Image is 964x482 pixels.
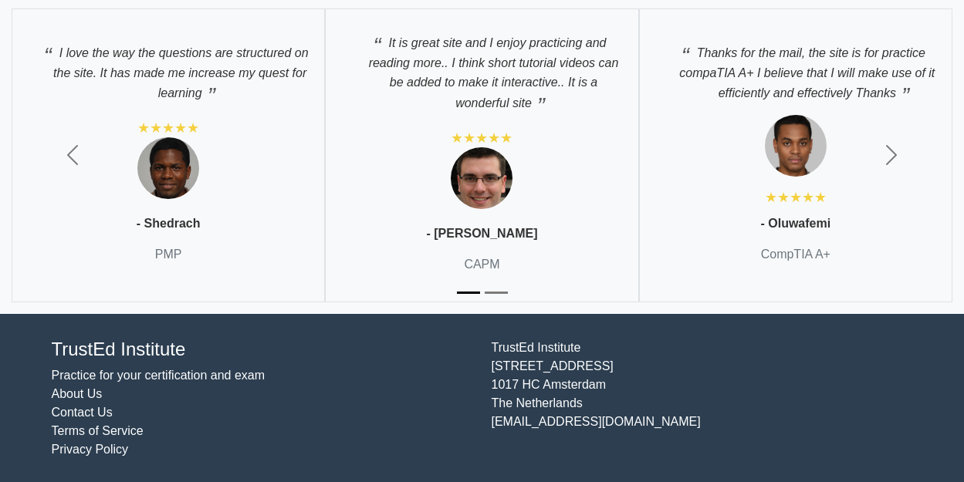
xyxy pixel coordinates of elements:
img: Testimonial 1 [451,147,512,209]
a: Terms of Service [52,424,144,437]
div: ★★★★★ [137,119,199,137]
p: - Oluwafemi [760,214,830,233]
div: ★★★★★ [765,188,827,207]
a: Contact Us [52,406,113,419]
a: Privacy Policy [52,443,129,456]
button: Slide 2 [485,284,508,302]
h4: TrustEd Institute [52,339,473,361]
p: Thanks for the mail, the site is for practice compaTIA A+ I believe that I will make use of it ef... [655,35,936,103]
p: - [PERSON_NAME] [426,224,537,243]
a: Practice for your certification and exam [52,369,266,382]
a: About Us [52,387,103,400]
button: Slide 1 [457,284,480,302]
img: Testimonial 1 [137,137,199,199]
p: CompTIA A+ [761,245,830,264]
p: - Shedrach [137,214,201,233]
p: CAPM [464,255,499,274]
p: I love the way the questions are structured on the site. It has made me increase my quest for lea... [28,35,309,103]
img: Testimonial 1 [765,115,827,177]
div: TrustEd Institute [STREET_ADDRESS] 1017 HC Amsterdam The Netherlands [EMAIL_ADDRESS][DOMAIN_NAME] [482,339,922,460]
p: It is great site and I enjoy practicing and reading more.. I think short tutorial videos can be a... [341,25,622,113]
div: ★★★★★ [451,129,512,147]
p: PMP [155,245,182,264]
